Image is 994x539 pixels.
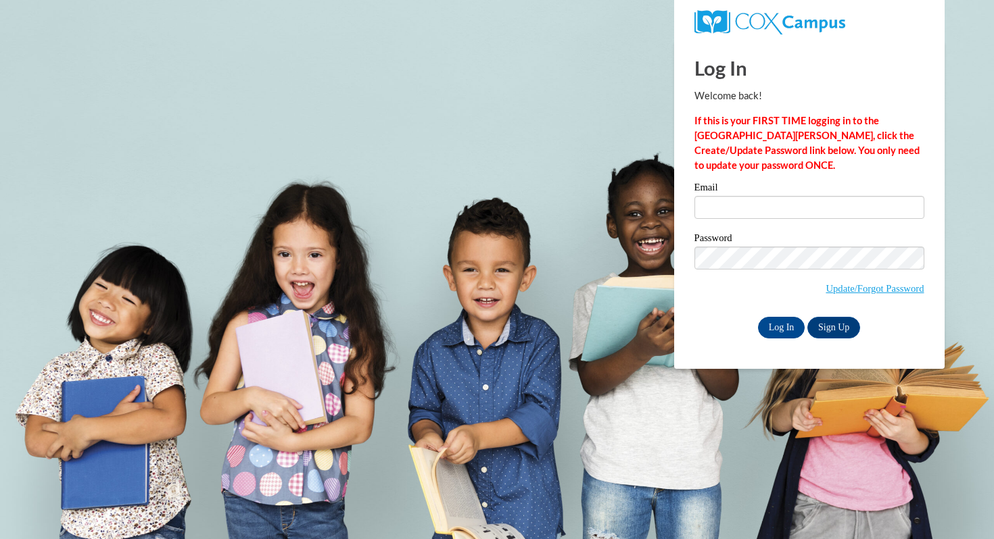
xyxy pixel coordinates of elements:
[694,233,924,247] label: Password
[694,115,920,171] strong: If this is your FIRST TIME logging in to the [GEOGRAPHIC_DATA][PERSON_NAME], click the Create/Upd...
[694,182,924,196] label: Email
[826,283,924,294] a: Update/Forgot Password
[807,317,860,338] a: Sign Up
[694,10,845,34] img: COX Campus
[694,16,845,27] a: COX Campus
[694,54,924,82] h1: Log In
[694,88,924,103] p: Welcome back!
[758,317,805,338] input: Log In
